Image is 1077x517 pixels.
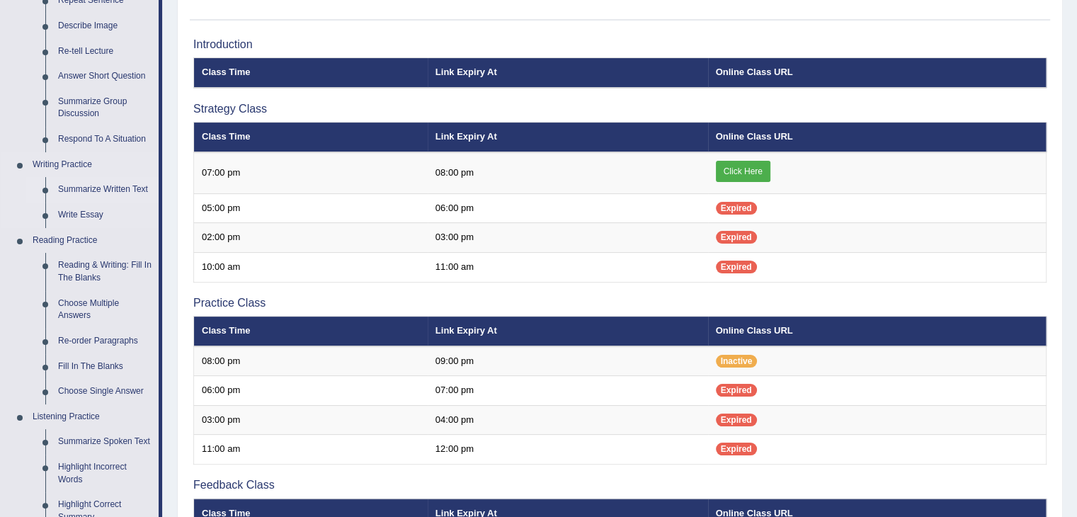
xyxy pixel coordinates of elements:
th: Link Expiry At [428,317,708,346]
td: 06:00 pm [428,193,708,223]
a: Summarize Spoken Text [52,429,159,455]
th: Class Time [194,123,428,152]
td: 08:00 pm [428,152,708,194]
span: Expired [716,443,757,455]
span: Expired [716,231,757,244]
a: Re-tell Lecture [52,39,159,64]
td: 11:00 am [194,435,428,465]
a: Writing Practice [26,152,159,178]
a: Choose Multiple Answers [52,291,159,329]
span: Expired [716,384,757,397]
a: Fill In The Blanks [52,354,159,380]
th: Online Class URL [708,317,1047,346]
a: Answer Short Question [52,64,159,89]
span: Expired [716,261,757,273]
a: Respond To A Situation [52,127,159,152]
h3: Feedback Class [193,479,1047,492]
td: 07:00 pm [428,376,708,406]
a: Choose Single Answer [52,379,159,404]
h3: Introduction [193,38,1047,51]
span: Expired [716,202,757,215]
td: 04:00 pm [428,405,708,435]
h3: Strategy Class [193,103,1047,115]
td: 09:00 pm [428,346,708,376]
a: Describe Image [52,13,159,39]
a: Summarize Group Discussion [52,89,159,127]
td: 02:00 pm [194,223,428,253]
th: Online Class URL [708,123,1047,152]
a: Re-order Paragraphs [52,329,159,354]
a: Click Here [716,161,770,182]
th: Link Expiry At [428,58,708,88]
td: 08:00 pm [194,346,428,376]
a: Write Essay [52,203,159,228]
span: Inactive [716,355,758,368]
td: 03:00 pm [428,223,708,253]
span: Expired [716,414,757,426]
h3: Practice Class [193,297,1047,309]
a: Reading & Writing: Fill In The Blanks [52,253,159,290]
th: Class Time [194,317,428,346]
a: Listening Practice [26,404,159,430]
a: Highlight Incorrect Words [52,455,159,492]
td: 11:00 am [428,252,708,282]
th: Link Expiry At [428,123,708,152]
a: Reading Practice [26,228,159,254]
td: 03:00 pm [194,405,428,435]
td: 07:00 pm [194,152,428,194]
th: Class Time [194,58,428,88]
td: 06:00 pm [194,376,428,406]
td: 12:00 pm [428,435,708,465]
a: Summarize Written Text [52,177,159,203]
td: 05:00 pm [194,193,428,223]
td: 10:00 am [194,252,428,282]
th: Online Class URL [708,58,1047,88]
